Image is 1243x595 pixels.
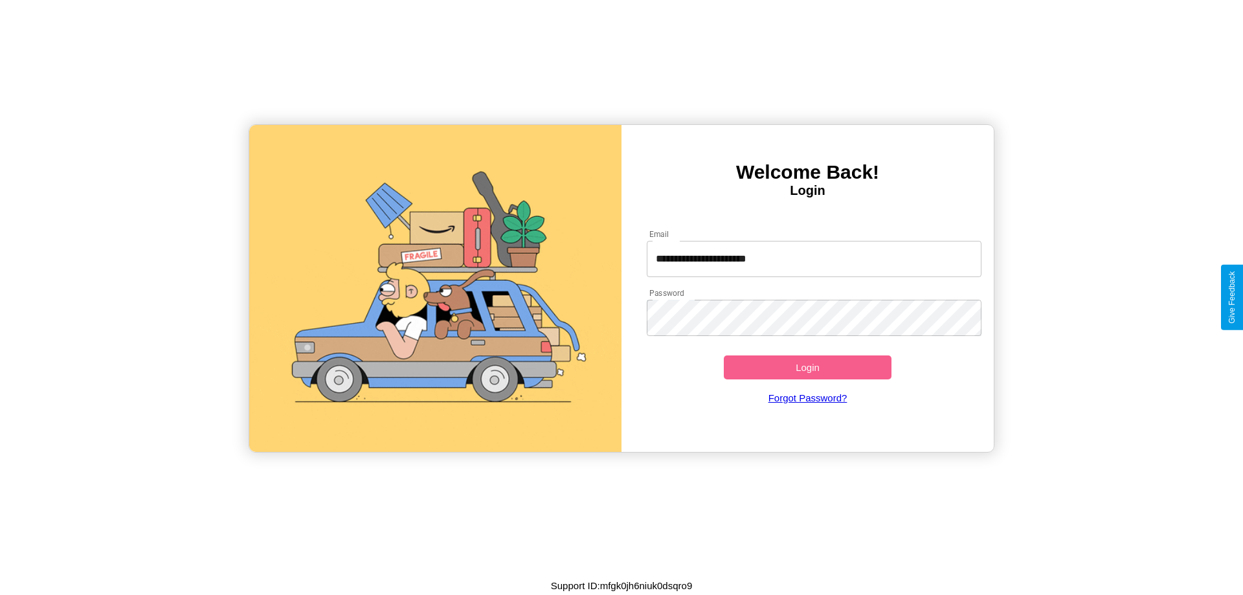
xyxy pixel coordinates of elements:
p: Support ID: mfgk0jh6niuk0dsqro9 [551,577,692,594]
button: Login [724,355,891,379]
label: Password [649,287,684,298]
label: Email [649,229,669,240]
h3: Welcome Back! [621,161,994,183]
img: gif [249,125,621,452]
h4: Login [621,183,994,198]
div: Give Feedback [1227,271,1237,324]
a: Forgot Password? [640,379,976,416]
